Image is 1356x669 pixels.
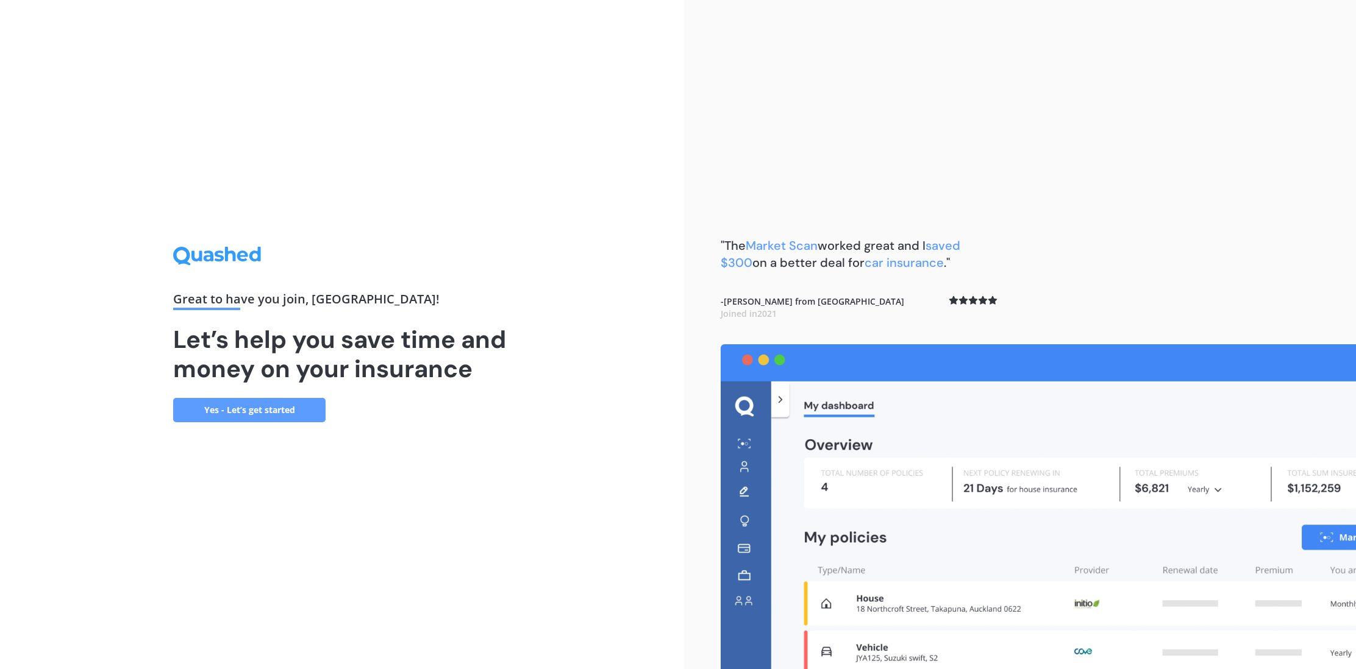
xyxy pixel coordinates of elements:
b: - [PERSON_NAME] from [GEOGRAPHIC_DATA] [721,296,904,319]
a: Yes - Let’s get started [173,398,326,422]
span: car insurance [865,255,944,271]
span: Market Scan [746,238,818,253]
div: Great to have you join , [GEOGRAPHIC_DATA] ! [173,293,511,310]
img: dashboard.webp [721,344,1356,669]
span: saved $300 [721,238,960,271]
span: Joined in 2021 [721,308,777,319]
h1: Let’s help you save time and money on your insurance [173,325,511,383]
b: "The worked great and I on a better deal for ." [721,238,960,271]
